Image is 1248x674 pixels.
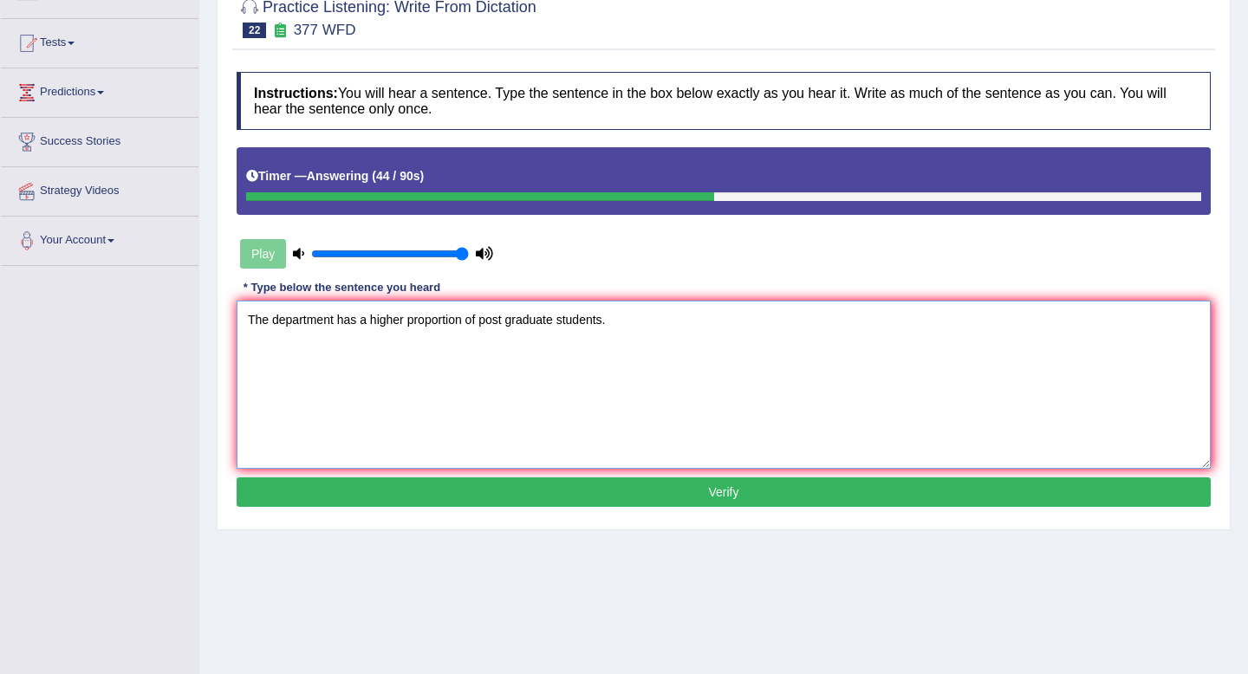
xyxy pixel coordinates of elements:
[1,217,198,260] a: Your Account
[1,167,198,211] a: Strategy Videos
[1,118,198,161] a: Success Stories
[246,170,424,183] h5: Timer —
[237,72,1211,130] h4: You will hear a sentence. Type the sentence in the box below exactly as you hear it. Write as muc...
[270,23,289,39] small: Exam occurring question
[237,477,1211,507] button: Verify
[294,22,356,38] small: 377 WFD
[372,169,376,183] b: (
[1,19,198,62] a: Tests
[243,23,266,38] span: 22
[1,68,198,112] a: Predictions
[420,169,425,183] b: )
[376,169,420,183] b: 44 / 90s
[254,86,338,100] b: Instructions:
[307,169,369,183] b: Answering
[237,280,447,296] div: * Type below the sentence you heard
